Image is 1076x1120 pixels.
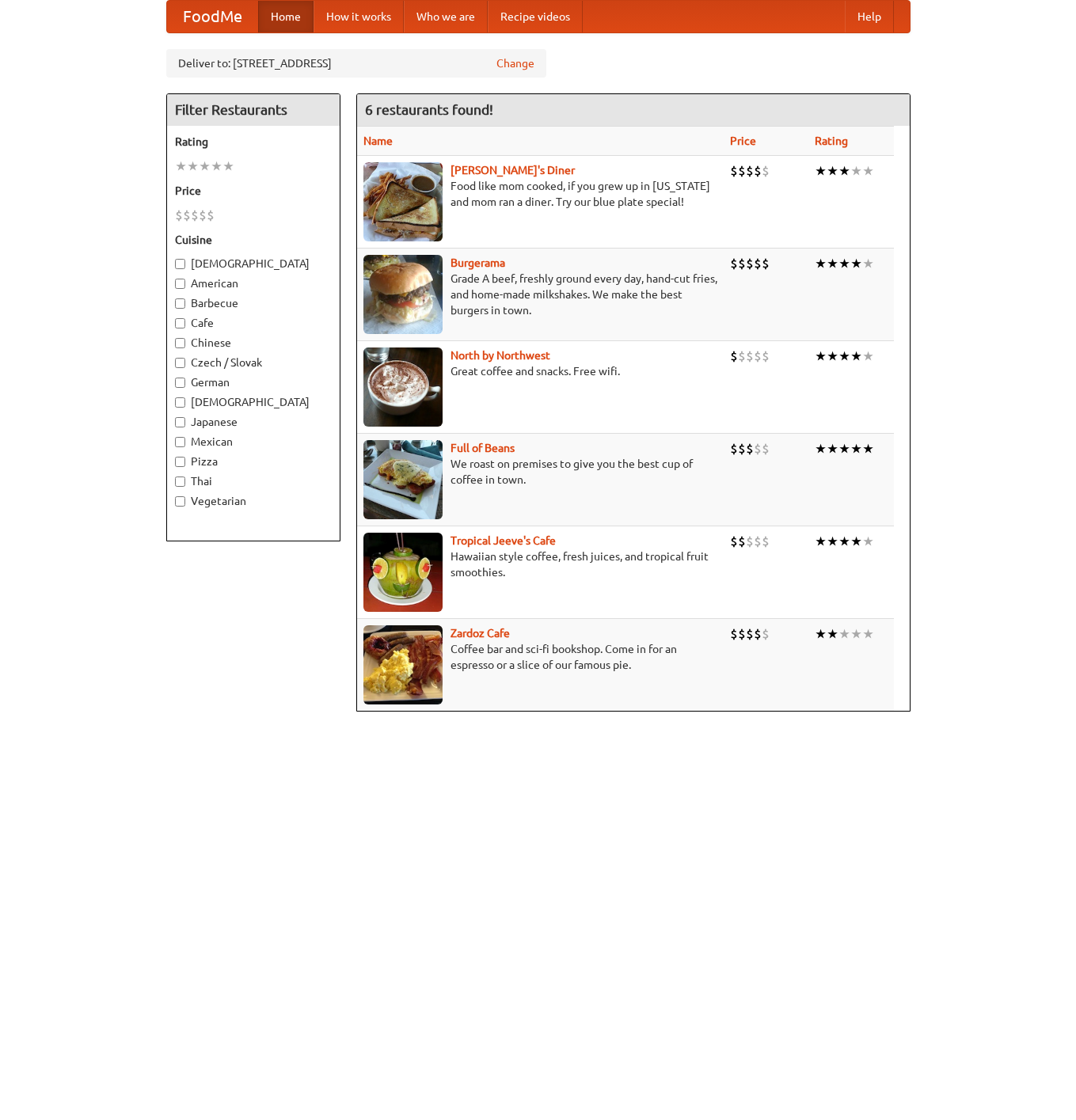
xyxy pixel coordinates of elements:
[827,255,838,272] li: ★
[730,625,738,643] li: $
[363,271,717,318] p: Grade A beef, freshly ground every day, hand-cut fries, and home-made milkshakes. We make the bes...
[175,394,332,410] label: [DEMOGRAPHIC_DATA]
[850,255,862,272] li: ★
[746,440,754,457] li: $
[175,473,332,489] label: Thai
[754,440,762,457] li: $
[730,347,738,365] li: $
[175,496,185,507] input: Vegetarian
[166,49,546,78] div: Deliver to: [STREET_ADDRESS]
[862,255,874,272] li: ★
[175,298,185,309] input: Barbecue
[815,533,827,550] li: ★
[175,374,332,390] label: German
[754,347,762,365] li: $
[365,102,493,117] ng-pluralize: 6 restaurants found!
[730,440,738,457] li: $
[862,162,874,180] li: ★
[862,533,874,550] li: ★
[815,625,827,643] li: ★
[838,347,850,365] li: ★
[199,207,207,224] li: $
[451,349,550,362] a: North by Northwest
[363,625,443,704] img: zardoz.jpg
[451,442,515,454] a: Full of Beans
[363,440,443,519] img: beans.jpg
[175,493,332,509] label: Vegetarian
[827,533,838,550] li: ★
[175,378,185,388] input: German
[746,347,754,365] li: $
[827,625,838,643] li: ★
[363,456,717,488] p: We roast on premises to give you the best cup of coffee in town.
[838,625,850,643] li: ★
[730,255,738,272] li: $
[754,533,762,550] li: $
[838,533,850,550] li: ★
[363,347,443,427] img: north.jpg
[815,255,827,272] li: ★
[175,417,185,427] input: Japanese
[451,164,575,177] a: [PERSON_NAME]'s Diner
[175,454,332,469] label: Pizza
[862,440,874,457] li: ★
[175,315,332,331] label: Cafe
[815,162,827,180] li: ★
[363,178,717,210] p: Food like mom cooked, if you grew up in [US_STATE] and mom ran a diner. Try our blue plate special!
[738,440,746,457] li: $
[730,135,756,147] a: Price
[862,625,874,643] li: ★
[754,625,762,643] li: $
[404,1,488,32] a: Who we are
[850,347,862,365] li: ★
[199,158,211,175] li: ★
[363,135,393,147] a: Name
[850,440,862,457] li: ★
[827,347,838,365] li: ★
[314,1,404,32] a: How it works
[815,135,848,147] a: Rating
[363,363,717,379] p: Great coffee and snacks. Free wifi.
[850,162,862,180] li: ★
[175,355,332,370] label: Czech / Slovak
[175,134,332,150] h5: Rating
[827,440,838,457] li: ★
[175,183,332,199] h5: Price
[838,255,850,272] li: ★
[167,94,340,126] h4: Filter Restaurants
[488,1,583,32] a: Recipe videos
[175,434,332,450] label: Mexican
[167,1,258,32] a: FoodMe
[175,158,187,175] li: ★
[175,335,332,351] label: Chinese
[746,255,754,272] li: $
[363,641,717,673] p: Coffee bar and sci-fi bookshop. Come in for an espresso or a slice of our famous pie.
[762,533,770,550] li: $
[838,162,850,180] li: ★
[175,437,185,447] input: Mexican
[451,256,505,269] a: Burgerama
[827,162,838,180] li: ★
[838,440,850,457] li: ★
[754,255,762,272] li: $
[363,549,717,580] p: Hawaiian style coffee, fresh juices, and tropical fruit smoothies.
[730,162,738,180] li: $
[175,259,185,269] input: [DEMOGRAPHIC_DATA]
[175,232,332,248] h5: Cuisine
[762,255,770,272] li: $
[451,627,510,640] a: Zardoz Cafe
[762,347,770,365] li: $
[175,279,185,289] input: American
[738,533,746,550] li: $
[363,533,443,612] img: jeeves.jpg
[451,534,556,547] a: Tropical Jeeve's Cafe
[222,158,234,175] li: ★
[738,625,746,643] li: $
[815,347,827,365] li: ★
[738,255,746,272] li: $
[258,1,314,32] a: Home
